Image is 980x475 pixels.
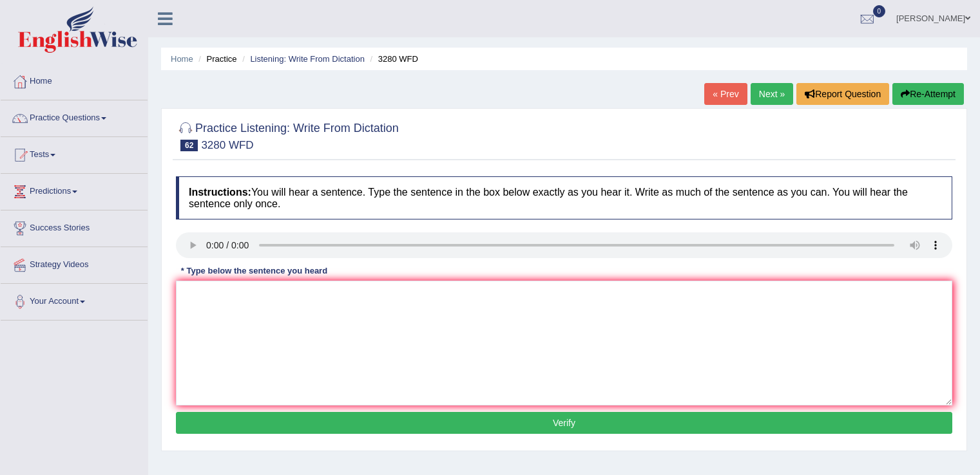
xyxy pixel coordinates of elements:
[176,265,332,277] div: * Type below the sentence you heard
[171,54,193,64] a: Home
[176,176,952,219] h4: You will hear a sentence. Type the sentence in the box below exactly as you hear it. Write as muc...
[201,139,253,151] small: 3280 WFD
[751,83,793,105] a: Next »
[704,83,747,105] a: « Prev
[892,83,964,105] button: Re-Attempt
[195,53,236,65] li: Practice
[189,187,251,198] b: Instructions:
[180,140,198,151] span: 62
[250,54,365,64] a: Listening: Write From Dictation
[1,247,148,279] a: Strategy Videos
[1,64,148,96] a: Home
[176,119,399,151] h2: Practice Listening: Write From Dictation
[1,210,148,243] a: Success Stories
[367,53,418,65] li: 3280 WFD
[796,83,889,105] button: Report Question
[873,5,886,17] span: 0
[1,100,148,133] a: Practice Questions
[1,137,148,169] a: Tests
[1,284,148,316] a: Your Account
[176,412,952,434] button: Verify
[1,174,148,206] a: Predictions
